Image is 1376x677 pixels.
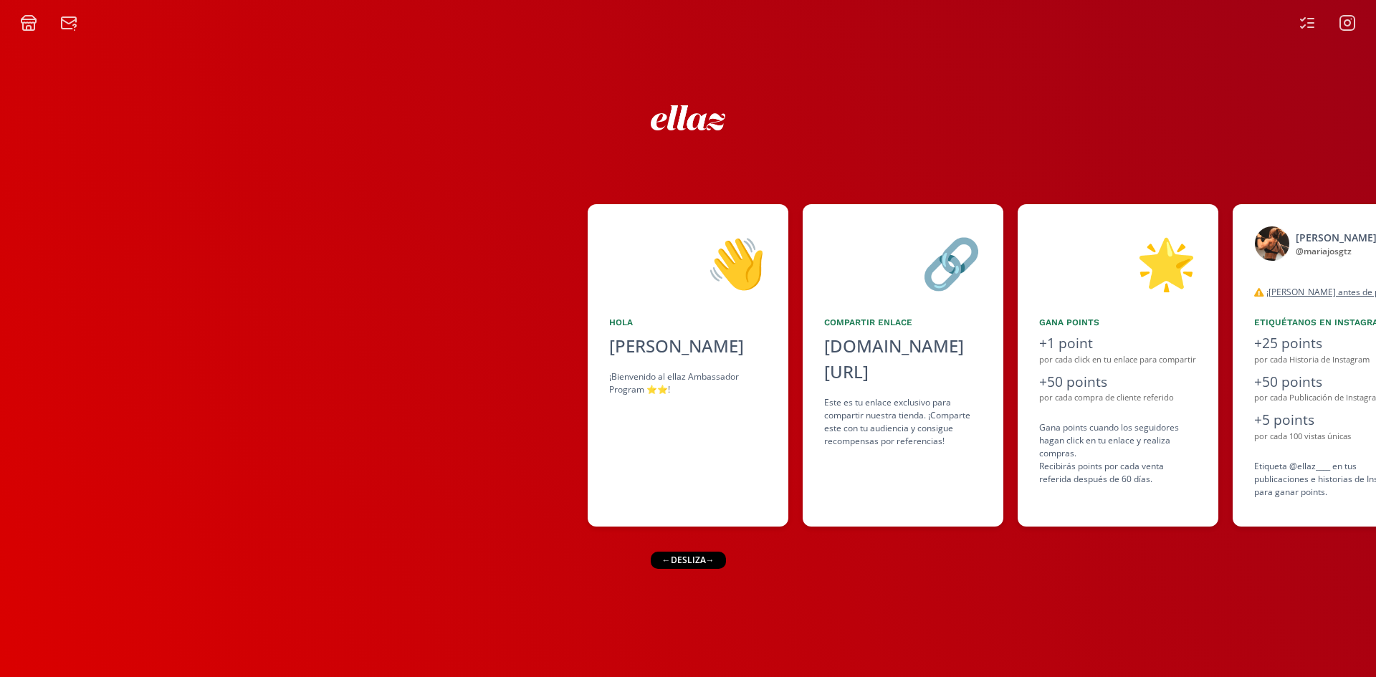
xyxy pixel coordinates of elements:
div: Gana points [1039,316,1197,329]
div: Hola [609,316,767,329]
div: 👋 [609,226,767,299]
div: [DOMAIN_NAME][URL] [824,333,982,385]
div: Compartir Enlace [824,316,982,329]
div: [PERSON_NAME] [609,333,767,359]
div: por cada compra de cliente referido [1039,392,1197,404]
div: 🌟 [1039,226,1197,299]
div: ← desliza → [650,552,725,569]
div: +50 points [1039,372,1197,393]
div: por cada click en tu enlace para compartir [1039,354,1197,366]
div: Este es tu enlace exclusivo para compartir nuestra tienda. ¡Comparte este con tu audiencia y cons... [824,396,982,448]
div: +1 point [1039,333,1197,354]
img: 525050199_18512760718046805_4512899896718383322_n.jpg [1254,226,1290,261]
div: 🔗 [824,226,982,299]
div: Gana points cuando los seguidores hagan click en tu enlace y realiza compras . Recibirás points p... [1039,421,1197,486]
div: ¡Bienvenido al ellaz Ambassador Program ⭐️⭐️! [609,370,767,396]
img: ew9eVGDHp6dD [651,105,726,130]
